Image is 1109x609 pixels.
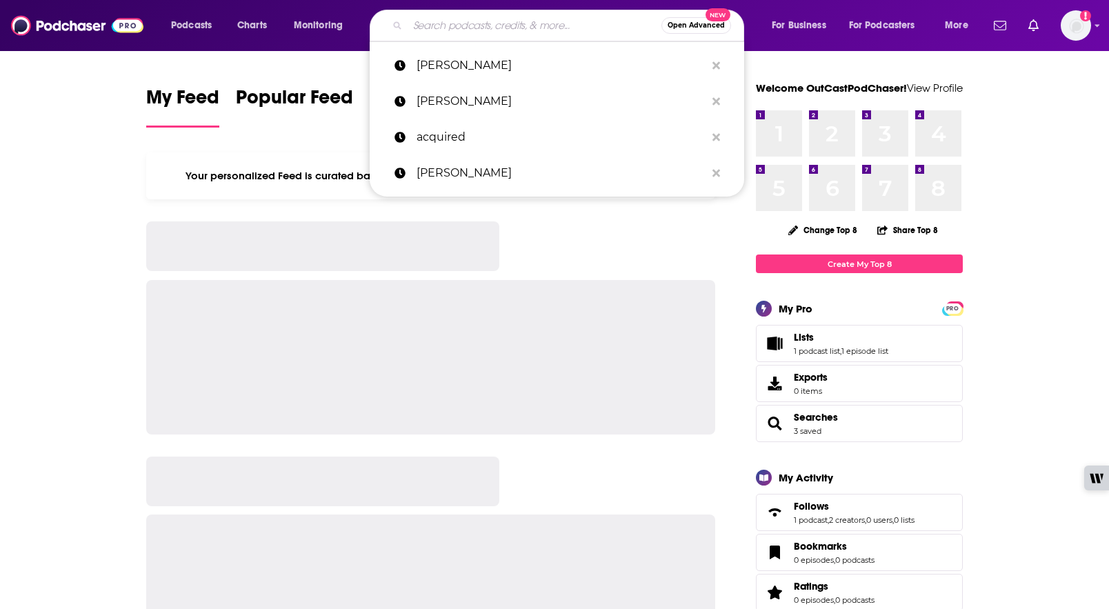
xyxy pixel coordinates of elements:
button: open menu [161,14,230,37]
p: ted ai [417,83,706,119]
a: Follows [794,500,915,512]
button: Open AdvancedNew [661,17,731,34]
a: 0 episodes [794,555,834,565]
a: 0 lists [894,515,915,525]
a: Ratings [761,583,788,602]
a: PRO [944,303,961,313]
span: , [840,346,841,356]
a: Follows [761,503,788,522]
a: [PERSON_NAME] [370,83,744,119]
a: Ratings [794,580,875,592]
span: New [706,8,730,21]
span: Exports [794,371,828,383]
span: Logged in as OutCastPodChaser [1061,10,1091,41]
span: Popular Feed [236,86,353,117]
a: Welcome OutCastPodChaser! [756,81,907,94]
div: Search podcasts, credits, & more... [383,10,757,41]
span: Follows [794,500,829,512]
span: More [945,16,968,35]
span: , [828,515,829,525]
a: 1 podcast [794,515,828,525]
button: Show profile menu [1061,10,1091,41]
a: Show notifications dropdown [1023,14,1044,37]
span: , [865,515,866,525]
button: open menu [284,14,361,37]
span: Lists [756,325,963,362]
a: Lists [794,331,888,343]
div: Your personalized Feed is curated based on the Podcasts, Creators, Users, and Lists that you Follow. [146,152,715,199]
a: Show notifications dropdown [988,14,1012,37]
button: open menu [840,14,935,37]
a: [PERSON_NAME] [370,48,744,83]
span: My Feed [146,86,219,117]
button: open menu [762,14,843,37]
button: Change Top 8 [780,221,866,239]
span: 0 items [794,386,828,396]
span: Lists [794,331,814,343]
a: 0 episodes [794,595,834,605]
span: For Business [772,16,826,35]
span: Ratings [794,580,828,592]
button: Share Top 8 [877,217,939,243]
span: Open Advanced [668,22,725,29]
span: Bookmarks [756,534,963,571]
a: Bookmarks [761,543,788,562]
svg: Add a profile image [1080,10,1091,21]
img: Podchaser - Follow, Share and Rate Podcasts [11,12,143,39]
a: [PERSON_NAME] [370,155,744,191]
span: Charts [237,16,267,35]
div: My Pro [779,302,812,315]
a: Bookmarks [794,540,875,552]
img: User Profile [1061,10,1091,41]
a: 1 podcast list [794,346,840,356]
a: My Feed [146,86,219,128]
a: Charts [228,14,275,37]
span: , [892,515,894,525]
input: Search podcasts, credits, & more... [408,14,661,37]
span: Searches [756,405,963,442]
span: Exports [761,374,788,393]
p: acquired [417,119,706,155]
a: 0 podcasts [835,555,875,565]
span: Bookmarks [794,540,847,552]
span: , [834,595,835,605]
a: Exports [756,365,963,402]
p: ted [417,48,706,83]
a: 1 episode list [841,346,888,356]
span: , [834,555,835,565]
span: Podcasts [171,16,212,35]
a: Create My Top 8 [756,254,963,273]
p: dwarkesh patel [417,155,706,191]
a: Popular Feed [236,86,353,128]
a: Searches [761,414,788,433]
a: View Profile [907,81,963,94]
a: 3 saved [794,426,821,436]
div: My Activity [779,471,833,484]
button: open menu [935,14,986,37]
a: Lists [761,334,788,353]
a: 0 podcasts [835,595,875,605]
a: 0 users [866,515,892,525]
a: 2 creators [829,515,865,525]
span: For Podcasters [849,16,915,35]
span: PRO [944,303,961,314]
span: Follows [756,494,963,531]
a: acquired [370,119,744,155]
span: Monitoring [294,16,343,35]
a: Searches [794,411,838,423]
